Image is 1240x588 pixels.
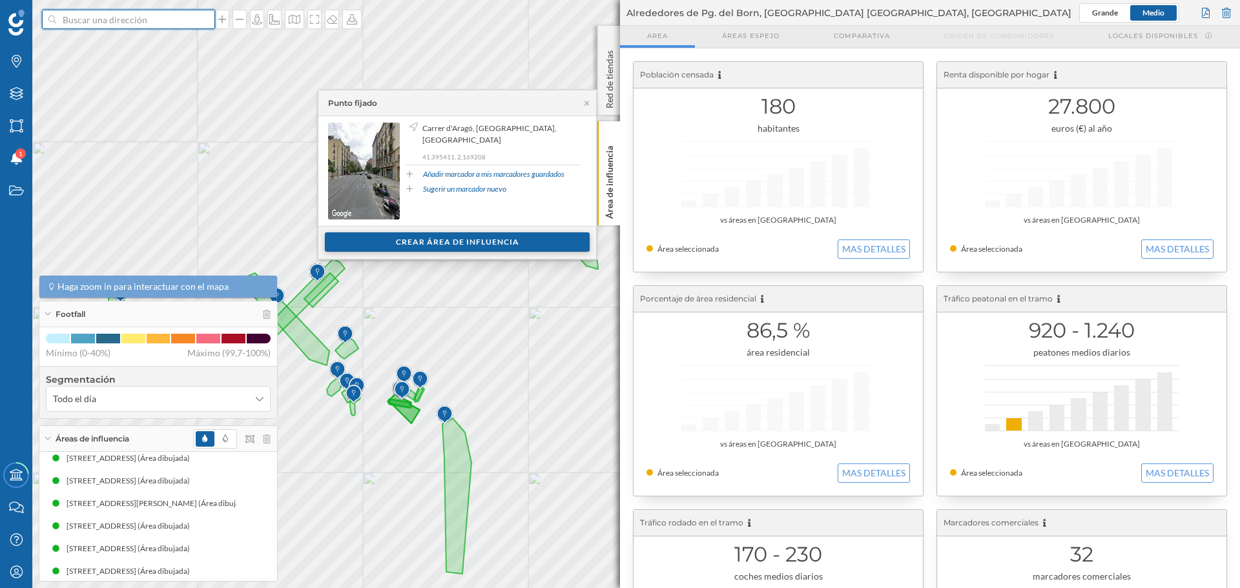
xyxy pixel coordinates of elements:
span: Medio [1142,8,1164,17]
img: Marker [337,322,353,348]
span: Área seleccionada [657,244,719,254]
div: Población censada [634,62,923,88]
span: Area [647,31,668,41]
span: Footfall [56,309,85,320]
h1: 170 - 230 [646,542,910,567]
h1: 920 - 1.240 [950,318,1214,343]
div: coches medios diarios [646,570,910,583]
span: Alrededores de Pg. del Born, [GEOGRAPHIC_DATA] [GEOGRAPHIC_DATA], [GEOGRAPHIC_DATA] [626,6,1071,19]
img: Marker [329,358,346,383]
h1: 86,5 % [646,318,910,343]
div: Renta disponible por hogar [937,62,1226,88]
div: marcadores comerciales [950,570,1214,583]
p: Área de influencia [603,141,616,219]
span: Mínimo (0-40%) [46,347,110,360]
img: Marker [396,362,412,388]
h1: 32 [950,542,1214,567]
div: vs áreas en [GEOGRAPHIC_DATA] [950,438,1214,451]
div: euros (€) al año [950,122,1214,135]
div: vs áreas en [GEOGRAPHIC_DATA] [646,214,910,227]
div: [STREET_ADDRESS] (Área dibujada) [67,474,196,487]
h1: 27.800 [950,94,1214,119]
span: Haga zoom in para interactuar con el mapa [57,280,229,293]
span: Carrer d'Aragó, [GEOGRAPHIC_DATA], [GEOGRAPHIC_DATA] [422,123,577,146]
button: MAS DETALLES [1141,463,1214,483]
div: habitantes [646,122,910,135]
span: Áreas espejo [722,31,780,41]
img: Geoblink Logo [8,10,25,35]
button: MAS DETALLES [838,463,910,483]
span: Área seleccionada [657,468,719,478]
img: Marker [349,374,365,400]
span: Áreas de influencia [56,433,129,445]
img: streetview [328,123,400,219]
div: [STREET_ADDRESS] (Área dibujada) [67,452,196,465]
div: Tráfico peatonal en el tramo [937,286,1226,312]
p: Red de tiendas [603,45,616,108]
img: Marker [309,260,325,286]
div: vs áreas en [GEOGRAPHIC_DATA] [950,214,1214,227]
div: peatones medios diarios [950,346,1214,359]
h1: 180 [646,94,910,119]
div: [STREET_ADDRESS][PERSON_NAME] (Área dibujada) [67,497,257,510]
span: Origen de consumidores [944,31,1054,41]
a: Añadir marcador a mis marcadores guardados [423,168,564,180]
div: Punto fijado [328,97,377,109]
div: [STREET_ADDRESS] (Área dibujada) [67,542,196,555]
img: Marker [412,367,428,393]
div: vs áreas en [GEOGRAPHIC_DATA] [646,438,910,451]
span: 1 [19,147,23,160]
img: Marker [394,378,410,403]
div: Porcentaje de área residencial [634,286,923,312]
img: Marker [339,369,355,395]
img: Marker [392,377,408,403]
span: Comparativa [834,31,890,41]
div: [STREET_ADDRESS] (Área dibujada) [67,520,196,532]
h4: Segmentación [46,373,271,386]
span: Soporte [26,9,72,21]
span: Grande [1092,8,1118,17]
span: Locales disponibles [1108,31,1198,41]
a: Sugerir un marcador nuevo [423,183,506,195]
button: MAS DETALLES [838,239,910,259]
div: [STREET_ADDRESS] (Área dibujada) [67,565,196,578]
span: Área seleccionada [961,244,1022,254]
span: Máximo (99,7-100%) [187,347,271,360]
button: MAS DETALLES [1141,239,1214,259]
div: Marcadores comerciales [937,510,1226,536]
div: Tráfico rodado en el tramo [634,510,923,536]
span: Área seleccionada [961,468,1022,478]
span: Todo el día [53,392,96,405]
img: Marker [346,381,362,407]
img: Marker [437,402,453,428]
div: área residencial [646,346,910,359]
p: 41,395411, 2,169208 [422,152,580,161]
